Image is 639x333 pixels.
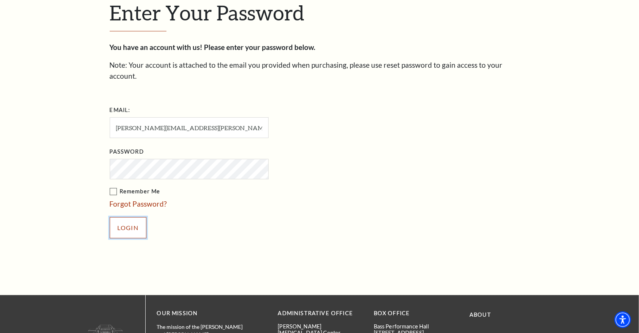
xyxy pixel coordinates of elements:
div: Accessibility Menu [614,311,631,328]
p: Bass Performance Hall [374,323,458,330]
p: BOX OFFICE [374,309,458,318]
label: Email: [110,106,131,115]
strong: Please enter your password below. [204,43,316,51]
span: Enter Your Password [110,0,305,25]
input: Required [110,117,269,138]
a: About [470,311,491,318]
p: OUR MISSION [157,309,252,318]
label: Password [110,147,144,157]
strong: You have an account with us! [110,43,203,51]
input: Submit button [110,217,146,238]
a: Forgot Password? [110,199,167,208]
p: Administrative Office [278,309,362,318]
label: Remember Me [110,187,344,196]
p: Note: Your account is attached to the email you provided when purchasing, please use reset passwo... [110,60,530,81]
